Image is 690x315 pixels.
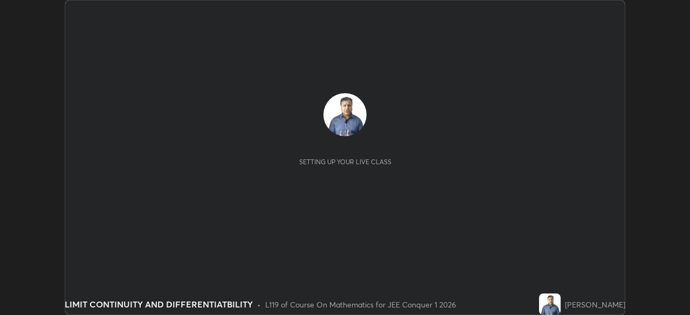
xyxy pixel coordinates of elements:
[539,293,561,315] img: b46e901505a44cd682be6eef0f3141f9.jpg
[65,298,253,311] div: LIMIT CONTINUITY AND DIFFERENTIATBILITY
[257,299,261,310] div: •
[299,158,391,166] div: Setting up your live class
[565,299,625,310] div: [PERSON_NAME]
[323,93,367,136] img: b46e901505a44cd682be6eef0f3141f9.jpg
[265,299,456,310] div: L119 of Course On Mathematics for JEE Conquer 1 2026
